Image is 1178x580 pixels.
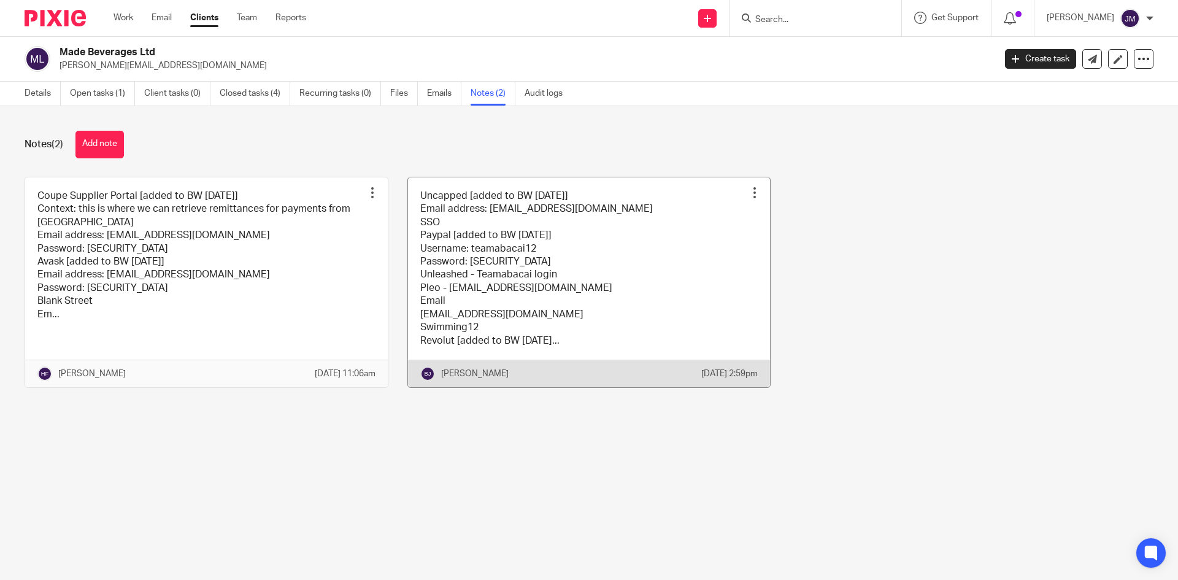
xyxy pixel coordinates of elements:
a: Client tasks (0) [144,82,210,106]
a: Create task [1005,49,1076,69]
a: Reports [275,12,306,24]
a: Work [114,12,133,24]
button: Add note [75,131,124,158]
img: svg%3E [420,366,435,381]
p: [PERSON_NAME][EMAIL_ADDRESS][DOMAIN_NAME] [60,60,987,72]
a: Email [152,12,172,24]
p: [DATE] 11:06am [315,368,375,380]
a: Recurring tasks (0) [299,82,381,106]
a: Files [390,82,418,106]
a: Open tasks (1) [70,82,135,106]
h2: Made Beverages Ltd [60,46,801,59]
input: Search [754,15,864,26]
img: svg%3E [37,366,52,381]
span: (2) [52,139,63,149]
a: Audit logs [525,82,572,106]
a: Closed tasks (4) [220,82,290,106]
a: Details [25,82,61,106]
p: [PERSON_NAME] [58,368,126,380]
h1: Notes [25,138,63,151]
p: [DATE] 2:59pm [701,368,758,380]
a: Notes (2) [471,82,515,106]
img: Pixie [25,10,86,26]
p: [PERSON_NAME] [1047,12,1114,24]
img: svg%3E [25,46,50,72]
a: Team [237,12,257,24]
p: [PERSON_NAME] [441,368,509,380]
img: svg%3E [1120,9,1140,28]
span: Get Support [931,14,979,22]
a: Emails [427,82,461,106]
a: Clients [190,12,218,24]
